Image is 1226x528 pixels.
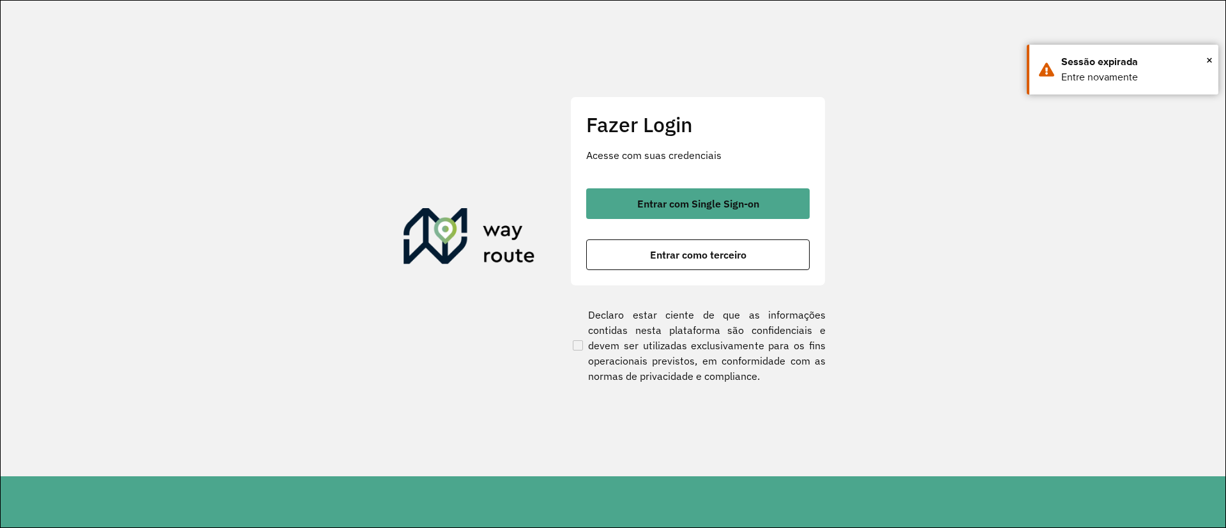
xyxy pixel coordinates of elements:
span: × [1206,50,1213,70]
button: button [586,188,810,219]
div: Entre novamente [1061,70,1209,85]
button: Close [1206,50,1213,70]
span: Entrar como terceiro [650,250,746,260]
span: Entrar com Single Sign-on [637,199,759,209]
img: Roteirizador AmbevTech [404,208,535,269]
p: Acesse com suas credenciais [586,147,810,163]
div: Sessão expirada [1061,54,1209,70]
button: button [586,239,810,270]
label: Declaro estar ciente de que as informações contidas nesta plataforma são confidenciais e devem se... [570,307,826,384]
h2: Fazer Login [586,112,810,137]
